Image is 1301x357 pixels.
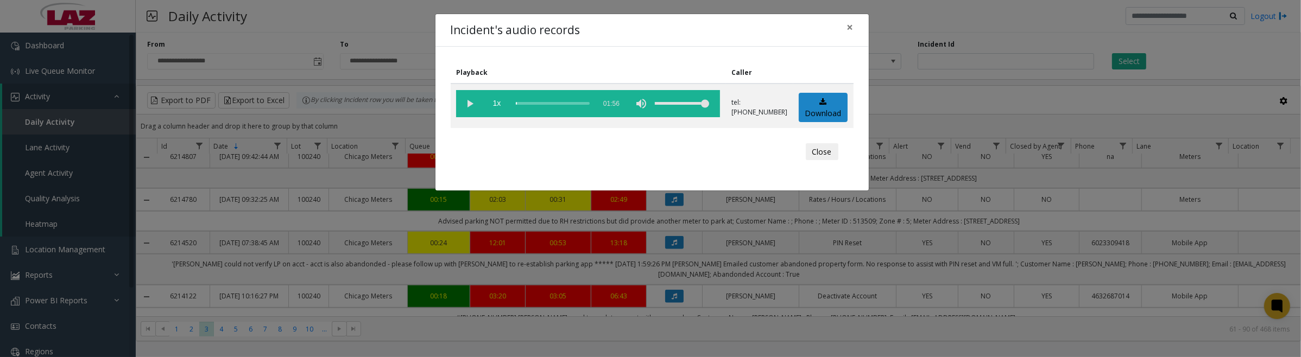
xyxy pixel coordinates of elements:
[799,93,848,123] a: Download
[483,90,510,117] span: playback speed button
[655,90,709,117] div: volume level
[516,90,590,117] div: scrub bar
[726,62,793,84] th: Caller
[451,22,580,39] h4: Incident's audio records
[839,14,861,41] button: Close
[451,62,726,84] th: Playback
[731,98,787,117] p: tel:[PHONE_NUMBER]
[806,143,838,161] button: Close
[847,20,854,35] span: ×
